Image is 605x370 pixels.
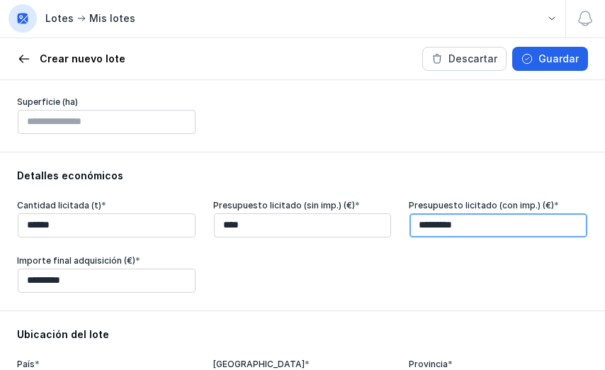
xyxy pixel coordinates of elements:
[17,169,588,183] div: Detalles económicos
[448,52,497,66] div: Descartar
[538,52,579,66] div: Guardar
[45,11,74,26] div: Lotes
[512,47,588,71] button: Guardar
[422,47,507,71] button: Descartar
[17,96,196,108] div: Superficie (ha)
[17,200,196,211] div: Cantidad licitada (t)
[40,52,125,66] div: Crear nuevo lote
[409,200,588,211] div: Presupuesto licitado (con imp.) (€)
[89,11,135,26] div: Mis lotes
[409,359,588,370] div: Provincia
[17,359,196,370] div: País
[213,359,392,370] div: [GEOGRAPHIC_DATA]
[213,200,392,211] div: Presupuesto licitado (sin imp.) (€)
[17,327,588,342] div: Ubicación del lote
[17,255,196,267] div: Importe final adquisición (€)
